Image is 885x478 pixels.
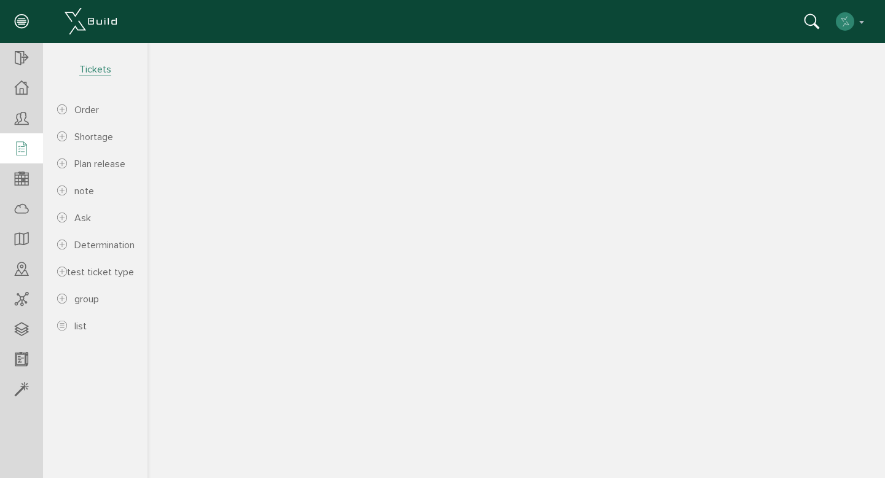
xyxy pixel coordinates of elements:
[824,419,885,478] iframe: Chat Widget
[74,185,94,197] font: note
[147,43,885,475] iframe: To enrich screen reader interactions, please activate Accessibility in Grammarly extension settings
[74,239,135,251] font: Determination
[74,212,91,224] font: Ask
[74,131,113,143] font: Shortage
[79,63,111,76] font: Tickets
[804,12,826,31] div: Search
[74,293,99,305] font: group
[67,266,134,278] font: test ticket type
[65,8,117,34] img: xBuild_Logo_Horizontal_White.png
[74,158,125,170] font: Plan release
[74,320,87,332] font: list
[74,104,99,116] font: Order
